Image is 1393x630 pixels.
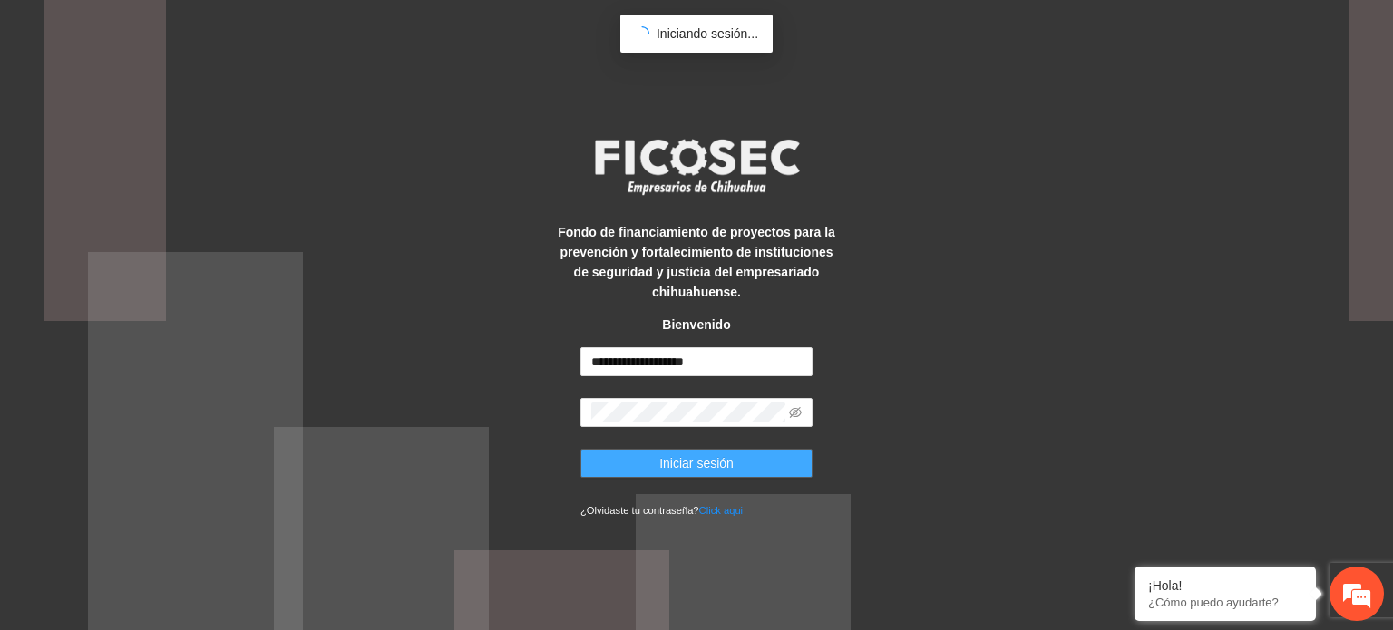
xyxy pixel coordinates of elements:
[699,505,744,516] a: Click aqui
[657,26,758,41] span: Iniciando sesión...
[659,453,734,473] span: Iniciar sesión
[558,225,835,299] strong: Fondo de financiamiento de proyectos para la prevención y fortalecimiento de instituciones de seg...
[580,449,813,478] button: Iniciar sesión
[662,317,730,332] strong: Bienvenido
[583,133,810,200] img: logo
[789,406,802,419] span: eye-invisible
[635,26,649,41] span: loading
[580,505,743,516] small: ¿Olvidaste tu contraseña?
[1148,578,1302,593] div: ¡Hola!
[1148,596,1302,609] p: ¿Cómo puedo ayudarte?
